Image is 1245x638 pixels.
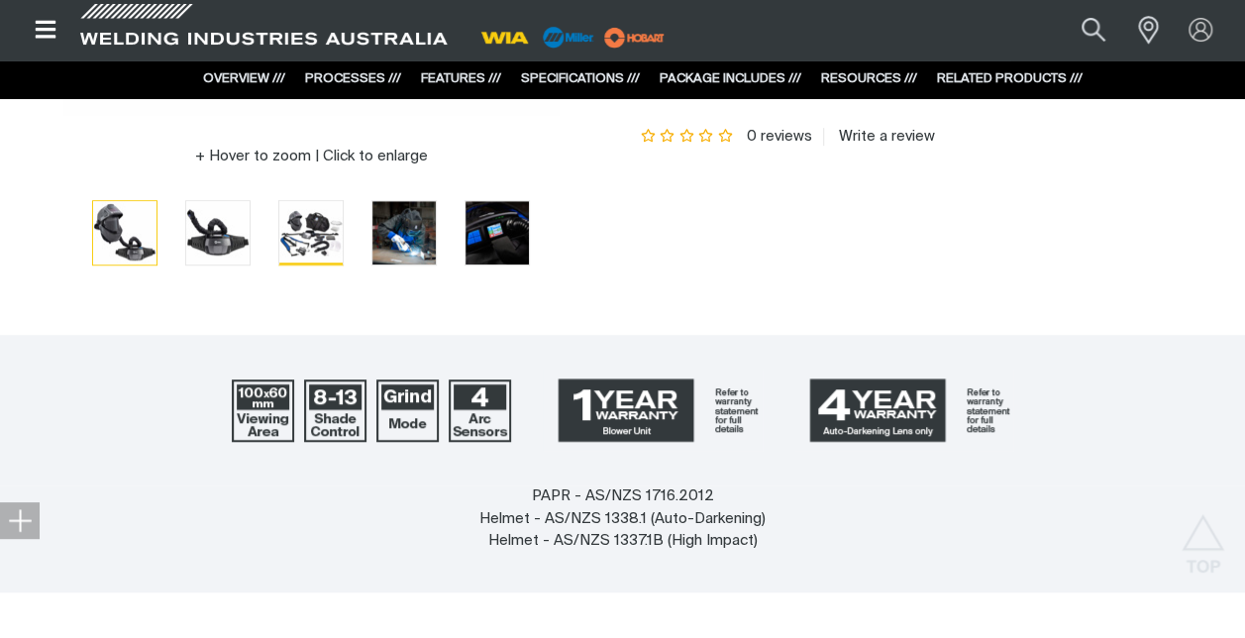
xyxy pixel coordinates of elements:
button: Go to slide 2 [185,200,251,266]
img: miller [598,23,671,53]
img: 97x60mm Viewing Area [232,379,294,442]
button: Go to slide 1 [92,200,157,266]
a: PACKAGE INCLUDES /// [660,72,801,85]
a: 1 Year Warranty [521,370,763,451]
a: miller [598,30,671,45]
a: PROCESSES /// [305,72,401,85]
a: Write a review [823,128,935,146]
a: OVERVIEW /// [203,72,285,85]
button: Search products [1060,8,1127,53]
div: PAPR - AS/NZS 1716.2012 Helmet - AS/NZS 1338.1 (Auto-Darkening) Helmet - AS/NZS 1337.1B (High Imp... [479,485,766,553]
img: Vortex HDV PAPR System [466,201,529,265]
a: FEATURES /// [421,72,501,85]
button: Go to slide 5 [465,200,530,266]
button: Scroll to top [1181,514,1225,559]
button: Hover to zoom | Click to enlarge [183,145,440,168]
button: Go to slide 3 [278,200,344,266]
a: 4 Year Warranty - Auto-Darkening Lens only [773,370,1014,451]
img: hide socials [8,508,32,532]
a: SPECIFICATIONS /// [521,72,640,85]
button: Go to slide 4 [371,200,437,266]
img: Vortex HDV PAPR System [93,201,156,265]
img: Vortex HDV PAPR System [186,201,250,265]
a: RESOURCES /// [821,72,917,85]
img: Vortex HDV PAPR System [279,201,343,265]
span: 0 reviews [746,129,811,144]
input: Product name or item number... [1035,8,1127,53]
img: Welding Shade 8-12.5 [304,379,366,442]
a: RELATED PRODUCTS /// [937,72,1083,85]
img: Lens Grind Mode [376,379,439,442]
span: Rating: {0} [639,130,736,144]
img: 4 Arc Sensors [449,379,511,442]
img: Vortex HDV PAPR System [372,201,436,265]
